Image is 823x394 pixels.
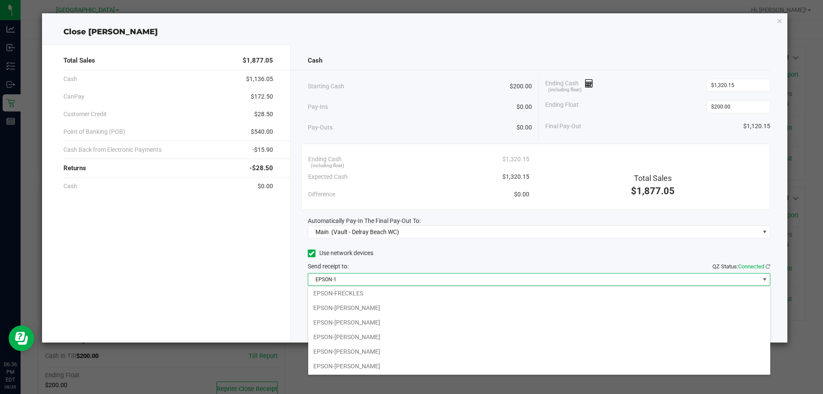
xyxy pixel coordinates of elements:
span: Pay-Outs [308,123,333,132]
span: -$15.90 [252,145,273,154]
span: $0.00 [514,190,529,199]
li: EPSON-[PERSON_NAME] [308,315,770,330]
span: $1,320.15 [502,172,529,181]
span: Customer Credit [63,110,107,119]
li: EPSON-[PERSON_NAME] [308,330,770,344]
span: $1,877.05 [631,186,675,196]
span: Cash [63,75,77,84]
span: Ending Cash [308,155,342,164]
span: (Vault - Delray Beach WC) [331,229,399,235]
span: Point of Banking (POB) [63,127,125,136]
span: (including float) [311,162,344,170]
span: $200.00 [510,82,532,91]
span: Automatically Pay-In The Final Pay-Out To: [308,217,421,224]
span: QZ Status: [712,263,770,270]
span: Difference [308,190,335,199]
div: Returns [63,159,273,177]
span: Pay-Ins [308,102,328,111]
span: Connected [738,263,764,270]
label: Use network devices [308,249,373,258]
span: CanPay [63,92,84,101]
span: Final Pay-Out [545,122,581,131]
span: Total Sales [63,56,95,66]
span: $172.50 [251,92,273,101]
span: Cash [308,56,322,66]
li: EPSON-[PERSON_NAME] [308,344,770,359]
span: -$28.50 [249,163,273,173]
li: EPSON-[PERSON_NAME] [308,359,770,373]
span: (including float) [548,87,582,94]
li: EPSON-[PERSON_NAME] [308,301,770,315]
span: Main [315,229,329,235]
span: $0.00 [258,182,273,191]
span: EPSON-1 [308,274,760,286]
div: Close [PERSON_NAME] [42,26,788,38]
span: $540.00 [251,127,273,136]
span: Starting Cash [308,82,344,91]
iframe: Resource center [9,325,34,351]
span: $1,320.15 [502,155,529,164]
span: $0.00 [517,102,532,111]
span: Cash Back from Electronic Payments [63,145,162,154]
span: Expected Cash [308,172,348,181]
span: Send receipt to: [308,263,348,270]
span: $28.50 [254,110,273,119]
span: Cash [63,182,77,191]
span: $0.00 [517,123,532,132]
span: Total Sales [634,174,672,183]
span: $1,120.15 [743,122,770,131]
span: Ending Float [545,100,579,113]
span: $1,877.05 [243,56,273,66]
span: Ending Cash [545,79,593,92]
span: $1,136.05 [246,75,273,84]
li: EPSON-FRECKLES [308,286,770,301]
